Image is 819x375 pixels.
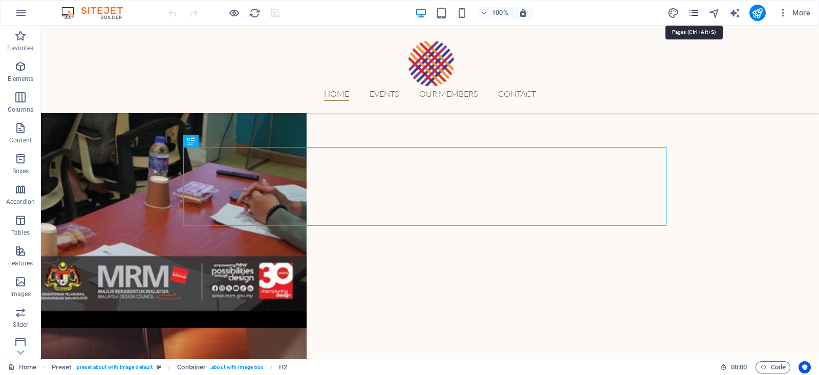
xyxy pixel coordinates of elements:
i: AI Writer [729,7,741,19]
p: Images [10,290,31,298]
span: 00 00 [731,361,747,373]
nav: breadcrumb [52,361,288,373]
i: This element is a customizable preset [157,364,161,370]
i: Navigator [708,7,720,19]
span: : [738,363,740,371]
i: On resize automatically adjust zoom level to fit chosen device. [519,8,528,17]
p: Elements [8,75,34,83]
span: Code [760,361,786,373]
p: Slider [13,321,29,329]
button: Usercentrics [799,361,811,373]
button: design [667,7,680,19]
button: 100% [477,7,513,19]
span: Click to select. Double-click to edit [279,361,287,373]
button: Code [756,361,790,373]
img: Editor Logo [59,7,136,19]
p: Columns [8,106,33,114]
button: More [774,5,814,21]
h6: 100% [492,7,508,19]
i: Publish [751,7,763,19]
p: Tables [11,228,30,237]
button: Click here to leave preview mode and continue editing [228,7,240,19]
p: Content [9,136,32,144]
button: pages [688,7,700,19]
span: . about-with-image-box [210,361,263,373]
span: Click to select. Double-click to edit [52,361,72,373]
p: Features [8,259,33,267]
h6: Session time [720,361,747,373]
button: reload [248,7,261,19]
span: More [778,8,810,18]
button: navigator [708,7,721,19]
p: Accordion [6,198,35,206]
button: text_generator [729,7,741,19]
i: Design (Ctrl+Alt+Y) [667,7,679,19]
button: publish [749,5,766,21]
span: . preset-about-with-image-default [75,361,153,373]
p: Favorites [7,44,33,52]
i: Reload page [249,7,261,19]
a: Click to cancel selection. Double-click to open Pages [8,361,36,373]
p: Boxes [12,167,29,175]
span: Click to select. Double-click to edit [177,361,206,373]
